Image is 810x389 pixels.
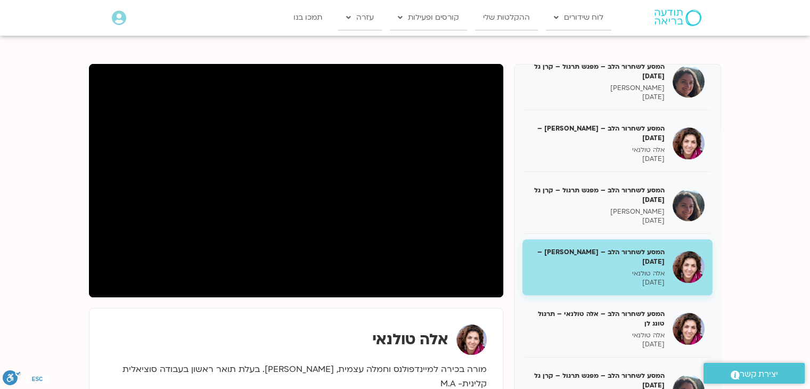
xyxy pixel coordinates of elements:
[530,340,665,349] p: [DATE]
[530,216,665,225] p: [DATE]
[530,269,665,278] p: אלה טולנאי
[530,247,665,266] h5: המסע לשחרור הלב – [PERSON_NAME] – [DATE]
[673,66,705,98] img: המסע לשחרור הלב – מפגש תרגול – קרן גל 5/12/24
[530,84,665,93] p: [PERSON_NAME]
[456,325,487,355] img: אלה טולנאי
[673,313,705,345] img: המסע לשחרור הלב – אלה טולנאי – תרגול טונג לן
[530,331,665,340] p: אלה טולנאי
[740,367,778,382] span: יצירת קשר
[673,127,705,159] img: המסע לשחרור הלב – אלה טולנאי – 10/12/24
[530,185,665,205] h5: המסע לשחרור הלב – מפגש תרגול – קרן גל [DATE]
[673,189,705,221] img: המסע לשחרור הלב – מפגש תרגול – קרן גל 12/12/24
[546,5,611,30] a: לוח שידורים
[390,5,467,30] a: קורסים ופעילות
[673,251,705,283] img: המסע לשחרור הלב – אלה טולנאי – 17/12/24
[530,145,665,155] p: אלה טולנאי
[530,62,665,81] h5: המסע לשחרור הלב – מפגש תרגול – קרן גל [DATE]
[530,124,665,143] h5: המסע לשחרור הלב – [PERSON_NAME] – [DATE]
[530,93,665,102] p: [DATE]
[703,363,805,384] a: יצירת קשר
[530,278,665,287] p: [DATE]
[654,10,701,26] img: תודעה בריאה
[530,155,665,164] p: [DATE]
[475,5,538,30] a: ההקלטות שלי
[372,329,448,350] strong: אלה טולנאי
[285,5,330,30] a: תמכו בנו
[338,5,382,30] a: עזרה
[530,309,665,328] h5: המסע לשחרור הלב – אלה טולנאי – תרגול טונג לן
[530,207,665,216] p: [PERSON_NAME]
